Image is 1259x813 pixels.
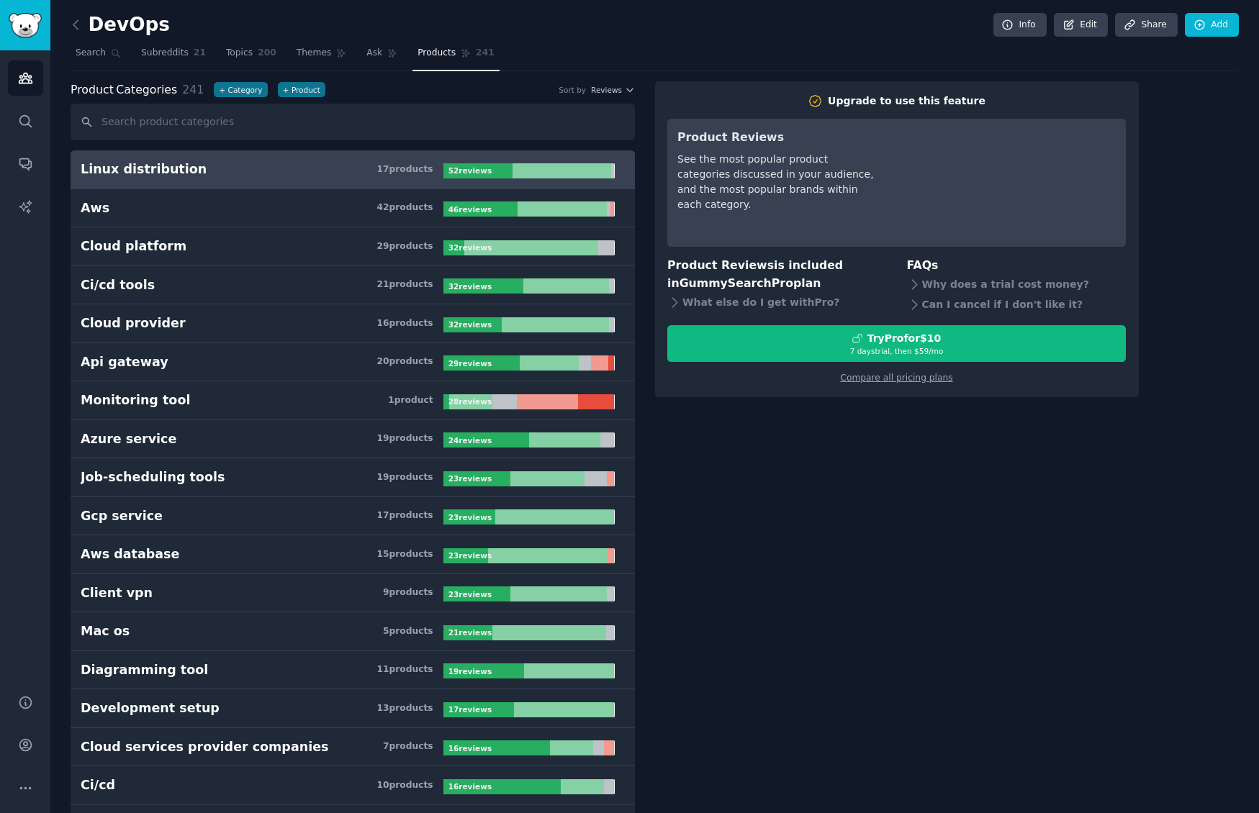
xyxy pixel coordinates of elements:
div: 17 product s [376,509,433,522]
div: Linux distribution [81,160,207,178]
span: Products [418,47,456,60]
div: 13 product s [376,702,433,715]
span: Themes [297,47,332,60]
div: 42 product s [376,201,433,214]
div: 17 product s [376,163,433,176]
span: + [283,85,289,95]
a: Development setup13products17reviews [71,689,635,728]
span: Reviews [591,85,622,95]
a: Edit [1054,13,1108,37]
b: 52 review s [448,166,492,175]
a: Ci/cd tools21products32reviews [71,266,635,305]
div: Cloud platform [81,237,186,255]
b: 28 review s [448,397,492,406]
a: Add [1185,13,1239,37]
div: Try Pro for $10 [867,331,942,346]
button: +Category [214,82,267,97]
div: 15 product s [376,548,433,561]
a: Api gateway20products29reviews [71,343,635,382]
div: Ci/cd [81,776,115,794]
div: 1 product [388,394,433,407]
b: 32 review s [448,243,492,252]
div: 29 product s [376,240,433,253]
div: Job-scheduling tools [81,468,225,486]
b: 46 review s [448,205,492,214]
div: Api gateway [81,353,168,371]
div: 19 product s [376,432,433,445]
div: Cloud services provider companies [81,738,328,756]
span: Search [76,47,106,60]
div: 11 product s [376,663,433,676]
span: Ask [366,47,382,60]
a: Ask [361,42,402,71]
div: Aws [81,199,109,217]
div: 20 product s [376,355,433,368]
span: 241 [182,83,204,96]
a: Aws database15products23reviews [71,535,635,574]
b: 23 review s [448,551,492,560]
button: TryProfor$107 daystrial, then $59/mo [667,325,1126,362]
div: Can I cancel if I don't like it? [907,295,1127,315]
img: GummySearch logo [9,13,42,38]
a: Search [71,42,126,71]
a: Info [993,13,1047,37]
a: Share [1115,13,1177,37]
b: 16 review s [448,744,492,753]
a: Cloud provider16products32reviews [71,304,635,343]
div: Client vpn [81,584,153,602]
a: Client vpn9products23reviews [71,574,635,613]
a: Cloud platform29products32reviews [71,227,635,266]
b: 23 review s [448,474,492,483]
div: Upgrade to use this feature [828,94,985,109]
a: Azure service19products24reviews [71,420,635,459]
div: Diagramming tool [81,661,208,679]
b: 29 review s [448,359,492,368]
b: 17 review s [448,705,492,714]
div: Azure service [81,430,176,448]
b: 23 review s [448,590,492,599]
a: Aws42products46reviews [71,189,635,228]
div: Ci/cd tools [81,276,155,294]
b: 21 review s [448,628,492,637]
h3: FAQs [907,257,1127,275]
h2: DevOps [71,14,170,37]
span: 200 [258,47,276,60]
div: Development setup [81,699,220,717]
div: Gcp service [81,507,163,525]
b: 23 review s [448,513,492,522]
div: What else do I get with Pro ? [667,292,887,312]
a: Linux distribution17products52reviews [71,150,635,189]
span: Categories [71,81,177,99]
div: 16 product s [376,317,433,330]
div: Why does a trial cost money? [907,275,1127,295]
a: Ci/cd10products16reviews [71,766,635,805]
a: Mac os5products21reviews [71,612,635,651]
a: Compare all pricing plans [840,373,952,383]
b: 24 review s [448,436,492,445]
span: Product [71,81,114,99]
b: 32 review s [448,320,492,329]
div: 21 product s [376,278,433,291]
div: 10 product s [376,779,433,792]
div: 7 days trial, then $ 59 /mo [668,346,1125,356]
span: GummySearch Pro [680,276,793,290]
b: 16 review s [448,782,492,791]
div: Cloud provider [81,314,186,332]
div: Aws database [81,545,179,563]
a: Themes [292,42,352,71]
a: Job-scheduling tools19products23reviews [71,458,635,497]
div: 9 product s [383,586,433,599]
div: 5 product s [383,625,433,638]
span: Topics [226,47,253,60]
span: + [219,85,225,95]
h3: Product Reviews is included in plan [667,257,887,292]
h3: Product Reviews [677,129,880,147]
div: See the most popular product categories discussed in your audience, and the most popular brands w... [677,152,880,212]
span: 241 [476,47,495,60]
div: Sort by [559,85,586,95]
input: Search product categories [71,104,635,140]
b: 32 review s [448,282,492,291]
button: +Product [278,82,325,97]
